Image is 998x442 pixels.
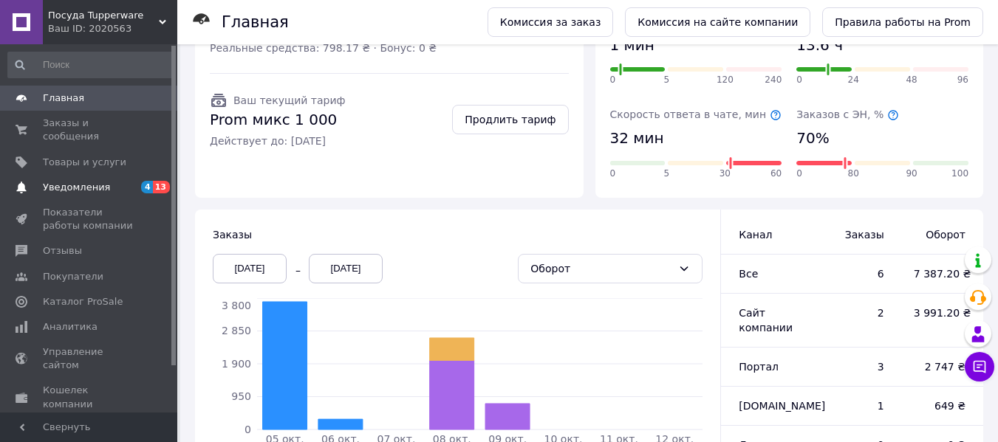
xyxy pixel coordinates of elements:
span: Показатели работы компании [43,206,137,232]
h1: Главная [222,13,289,31]
span: 3 [827,359,884,374]
span: 0 [610,74,616,86]
span: Реальные средства: 798.17 ₴ · Бонус: 0 ₴ [210,41,437,55]
span: Управление сайтом [43,345,137,372]
span: 24 [848,74,859,86]
span: 5 [664,168,670,180]
span: 90 [906,168,917,180]
span: Все [739,268,758,280]
span: 0 [610,168,616,180]
div: Ваш ID: 2020563 [48,22,177,35]
tspan: 950 [231,390,251,402]
span: 1 мин [610,35,654,56]
tspan: 2 850 [222,325,251,336]
span: Отзывы [43,244,82,258]
span: 2 747 ₴ [914,359,965,374]
div: [DATE] [213,254,287,283]
span: [DOMAIN_NAME] [739,400,825,412]
div: [DATE] [309,254,383,283]
span: 240 [765,74,782,86]
span: Ваш текущий тариф [233,94,345,106]
tspan: 1 900 [222,358,251,370]
button: Чат с покупателем [965,352,994,381]
a: Правила работы на Prom [822,7,983,37]
span: Кошелек компании [43,384,137,410]
span: Оборот [914,227,965,242]
tspan: 0 [245,424,251,435]
span: 5 [664,74,670,86]
span: 0 [796,168,802,180]
span: 7 387.20 ₴ [914,266,965,281]
span: Портал [739,361,779,373]
span: Канал [739,229,772,241]
span: 13.6 ч [796,35,843,56]
span: Заказов с ЭН, % [796,108,898,120]
span: 80 [848,168,859,180]
span: Каталог ProSale [43,295,123,308]
span: Уведомления [43,181,110,194]
input: Поиск [7,52,174,78]
span: 70% [796,128,829,149]
span: Prom микс 1 000 [210,109,345,131]
span: 0 [796,74,802,86]
span: 4 [141,181,153,193]
span: Заказы [213,229,252,241]
span: 2 [827,305,884,320]
span: 32 мин [610,128,664,149]
span: Покупатели [43,270,103,283]
span: Заказы [827,227,884,242]
span: 6 [827,266,884,281]
span: Посуда Tupperware [48,9,159,22]
span: 30 [720,168,731,180]
tspan: 3 800 [222,300,251,311]
span: Главная [43,91,84,105]
a: Комиссия за заказ [488,7,614,37]
span: 96 [957,74,968,86]
span: 60 [770,168,782,180]
span: 1 [827,398,884,413]
a: Продлить тариф [452,105,568,134]
span: Аналитика [43,320,98,334]
span: 48 [906,74,917,86]
span: 13 [153,181,170,193]
span: Заказы и сообщения [43,117,137,143]
span: Скорость ответа в чате, мин [610,108,782,120]
div: Оборот [530,260,672,277]
span: Товары и услуги [43,156,126,169]
span: Сайт компании [739,307,793,334]
span: Действует до: [DATE] [210,134,345,148]
span: 100 [951,168,968,180]
a: Комиссия на сайте компании [625,7,810,37]
span: 649 ₴ [914,398,965,413]
span: 120 [717,74,734,86]
span: 3 991.20 ₴ [914,305,965,320]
